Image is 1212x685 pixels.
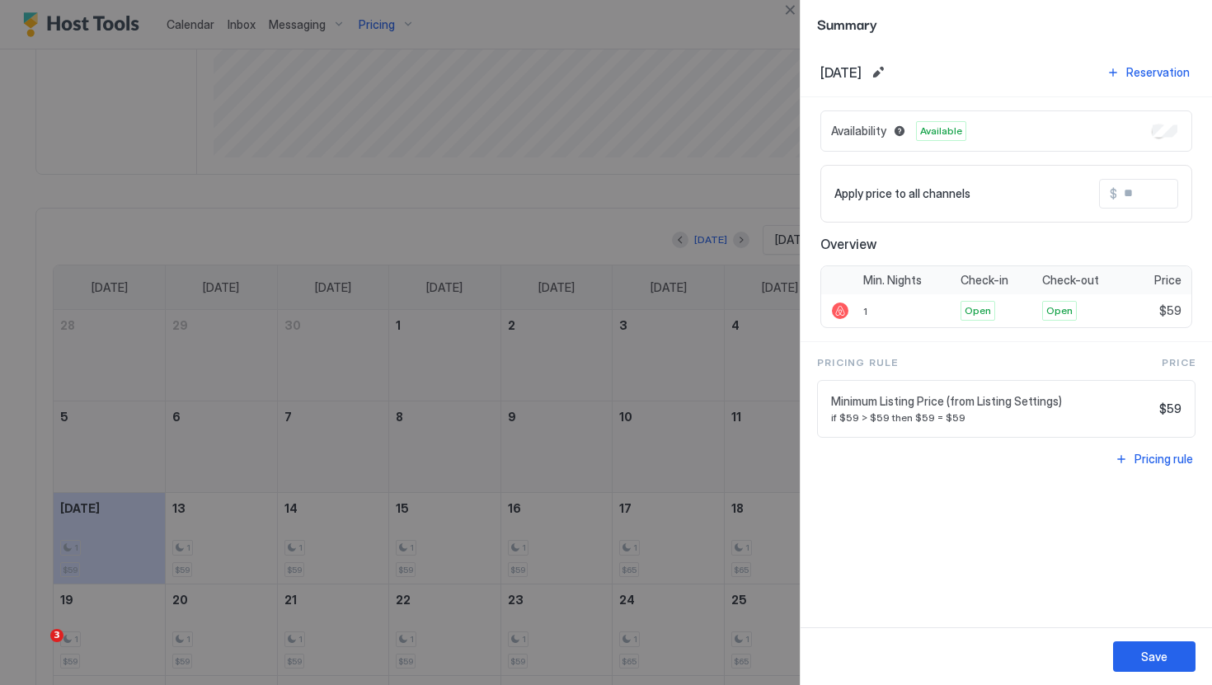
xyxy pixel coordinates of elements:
[868,63,888,82] button: Edit date range
[920,124,962,138] span: Available
[1046,303,1073,318] span: Open
[1113,641,1196,672] button: Save
[890,121,909,141] button: Blocked dates override all pricing rules and remain unavailable until manually unblocked
[817,355,898,370] span: Pricing Rule
[1134,450,1193,467] div: Pricing rule
[1126,63,1190,81] div: Reservation
[961,273,1008,288] span: Check-in
[1112,448,1196,470] button: Pricing rule
[1104,61,1192,83] button: Reservation
[831,394,1153,409] span: Minimum Listing Price (from Listing Settings)
[1141,648,1167,665] div: Save
[16,629,56,669] iframe: Intercom live chat
[817,13,1196,34] span: Summary
[863,273,922,288] span: Min. Nights
[1159,303,1181,318] span: $59
[50,629,63,642] span: 3
[831,124,886,138] span: Availability
[965,303,991,318] span: Open
[831,411,1153,424] span: if $59 > $59 then $59 = $59
[1154,273,1181,288] span: Price
[820,236,1192,252] span: Overview
[863,305,867,317] span: 1
[1162,355,1196,370] span: Price
[1042,273,1099,288] span: Check-out
[834,186,970,201] span: Apply price to all channels
[1159,401,1181,416] span: $59
[820,64,862,81] span: [DATE]
[1110,186,1117,201] span: $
